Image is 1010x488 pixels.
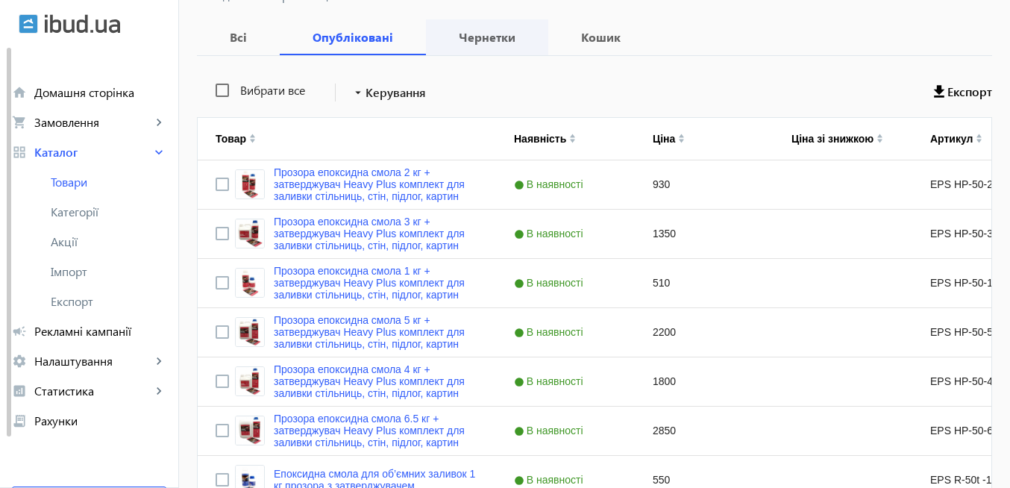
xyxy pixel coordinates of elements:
[653,133,675,145] div: Ціна
[12,413,27,428] mat-icon: receipt_long
[635,407,774,455] div: 2850
[12,384,27,398] mat-icon: analytics
[274,166,478,202] a: Прозора епоксидна смола 2 кг + затверджувач Heavy Plus комплект для заливки стільниць, стін, підл...
[34,85,166,100] span: Домашня сторінка
[34,115,151,130] span: Замовлення
[151,384,166,398] mat-icon: keyboard_arrow_right
[947,84,992,100] span: Експорт
[934,79,992,106] button: Експорт
[274,314,478,350] a: Прозора епоксидна смола 5 кг + затверджувач Heavy Plus комплект для заливки стільниць, стін, підл...
[444,31,530,43] b: Чернетки
[514,375,587,387] span: В наявності
[635,308,774,357] div: 2200
[51,234,166,249] span: Акції
[12,85,27,100] mat-icon: home
[34,354,151,369] span: Налаштування
[569,139,576,143] img: arrow-down.svg
[514,228,587,240] span: В наявності
[678,139,685,143] img: arrow-down.svg
[514,474,587,486] span: В наявності
[237,84,305,96] label: Вибрати все
[12,145,27,160] mat-icon: grid_view
[930,133,973,145] div: Артикул
[12,354,27,369] mat-icon: settings
[366,84,426,101] span: Керування
[249,139,256,143] img: arrow-down.svg
[514,178,587,190] span: В наявності
[34,384,151,398] span: Статистика
[249,134,256,138] img: arrow-up.svg
[51,175,166,190] span: Товари
[514,425,587,437] span: В наявності
[19,14,38,34] img: ibud.svg
[635,210,774,258] div: 1350
[215,31,262,43] b: Всі
[274,216,478,251] a: Прозора епоксидна смола 3 кг + затверджувач Heavy Plus комплект для заливки стільниць, стін, підл...
[274,413,478,448] a: Прозора епоксидна смола 6.5 кг + затверджувач Heavy Plus комплект для заливки стільниць, стін, пі...
[298,31,408,43] b: Опубліковані
[514,326,587,338] span: В наявності
[51,264,166,279] span: Імпорт
[216,133,246,145] div: Товар
[151,354,166,369] mat-icon: keyboard_arrow_right
[51,204,166,219] span: Категорії
[34,324,166,339] span: Рекламні кампанії
[514,277,587,289] span: В наявності
[635,160,774,209] div: 930
[12,324,27,339] mat-icon: campaign
[151,145,166,160] mat-icon: keyboard_arrow_right
[566,31,636,43] b: Кошик
[678,134,685,138] img: arrow-up.svg
[345,79,432,106] button: Керування
[569,134,576,138] img: arrow-up.svg
[34,413,166,428] span: Рахунки
[876,134,883,138] img: arrow-up.svg
[12,115,27,130] mat-icon: shopping_cart
[274,265,478,301] a: Прозора епоксидна смола 1 кг + затверджувач Heavy Plus комплект для заливки стільниць, стін, підл...
[635,357,774,406] div: 1800
[351,85,366,100] mat-icon: arrow_drop_down
[976,134,982,138] img: arrow-up.svg
[274,363,478,399] a: Прозора епоксидна смола 4 кг + затверджувач Heavy Plus комплект для заливки стільниць, стін, підл...
[876,139,883,143] img: arrow-down.svg
[151,115,166,130] mat-icon: keyboard_arrow_right
[51,294,166,309] span: Експорт
[791,133,873,145] div: Ціна зі знижкою
[34,145,151,160] span: Каталог
[635,259,774,307] div: 510
[976,139,982,143] img: arrow-down.svg
[45,14,120,34] img: ibud_text.svg
[514,133,566,145] div: Наявність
